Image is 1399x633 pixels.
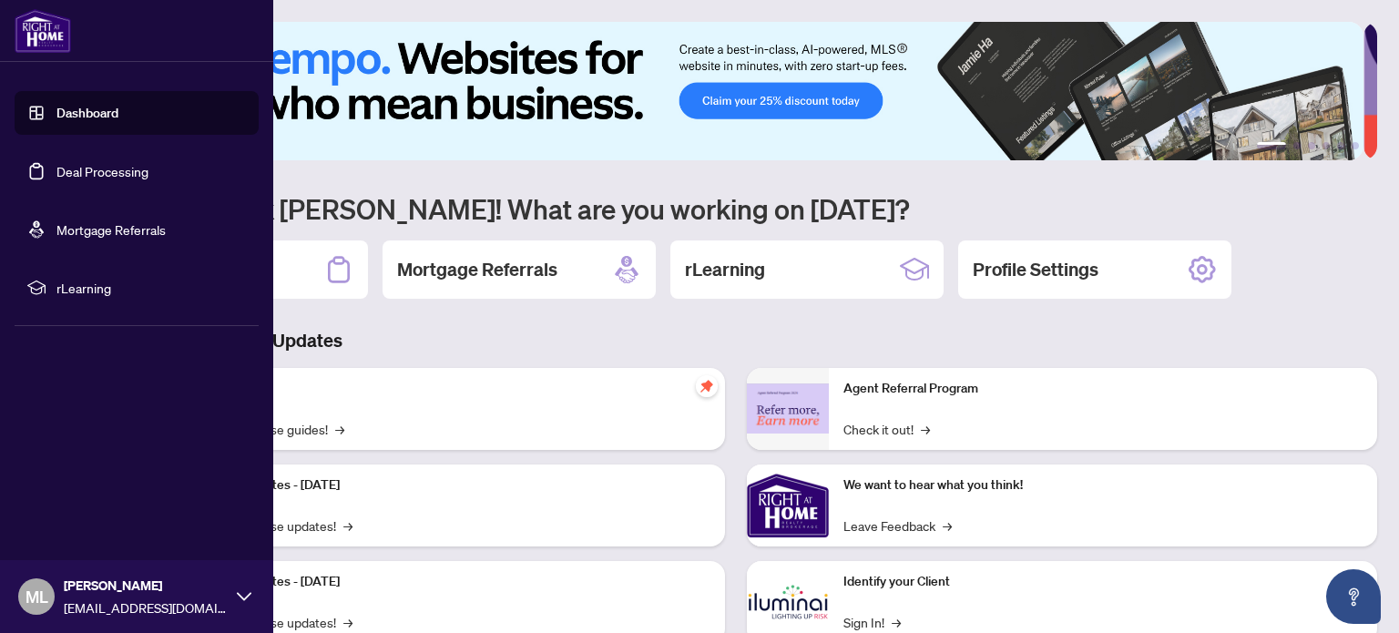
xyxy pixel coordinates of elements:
p: We want to hear what you think! [843,475,1363,495]
img: Slide 0 [95,22,1363,160]
a: Check it out!→ [843,419,930,439]
button: 1 [1257,142,1286,149]
span: → [335,419,344,439]
span: → [943,516,952,536]
span: → [343,612,352,632]
h3: Brokerage & Industry Updates [95,328,1377,353]
span: [PERSON_NAME] [64,576,228,596]
img: Agent Referral Program [747,383,829,434]
a: Deal Processing [56,163,148,179]
p: Identify your Client [843,572,1363,592]
p: Agent Referral Program [843,379,1363,399]
h1: Welcome back [PERSON_NAME]! What are you working on [DATE]? [95,191,1377,226]
p: Self-Help [191,379,710,399]
img: logo [15,9,71,53]
a: Dashboard [56,105,118,121]
button: 4 [1322,142,1330,149]
a: Sign In!→ [843,612,901,632]
span: → [343,516,352,536]
button: 2 [1293,142,1301,149]
a: Leave Feedback→ [843,516,952,536]
button: 3 [1308,142,1315,149]
a: Mortgage Referrals [56,221,166,238]
button: Open asap [1326,569,1381,624]
span: pushpin [696,375,718,397]
p: Platform Updates - [DATE] [191,572,710,592]
span: ML [26,584,48,609]
span: [EMAIL_ADDRESS][DOMAIN_NAME] [64,597,228,618]
span: → [921,419,930,439]
span: rLearning [56,278,246,298]
p: Platform Updates - [DATE] [191,475,710,495]
h2: rLearning [685,257,765,282]
img: We want to hear what you think! [747,465,829,546]
button: 5 [1337,142,1344,149]
h2: Profile Settings [973,257,1098,282]
span: → [892,612,901,632]
button: 6 [1352,142,1359,149]
h2: Mortgage Referrals [397,257,557,282]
